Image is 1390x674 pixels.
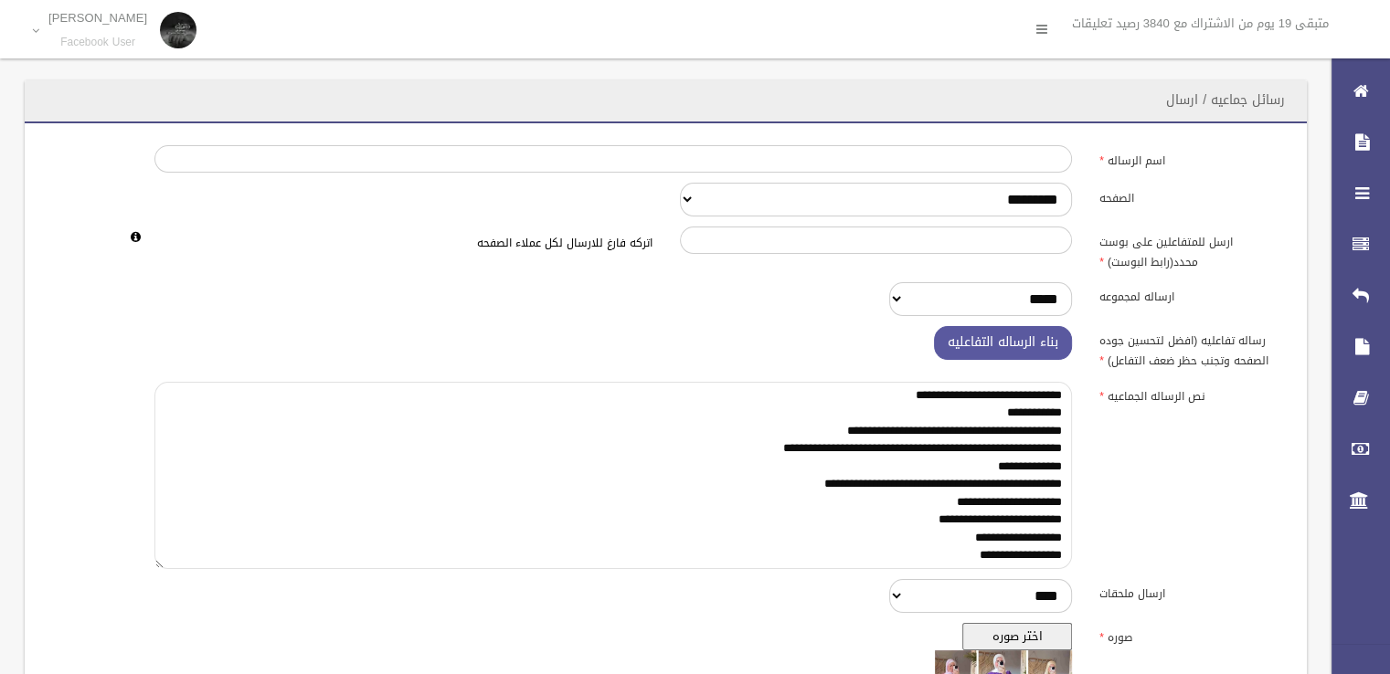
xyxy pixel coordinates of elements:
small: Facebook User [48,36,147,49]
label: رساله تفاعليه (افضل لتحسين جوده الصفحه وتجنب حظر ضعف التفاعل) [1086,326,1296,372]
label: ارسل للمتفاعلين على بوست محدد(رابط البوست) [1086,226,1296,272]
button: بناء الرساله التفاعليه [934,326,1072,360]
label: صوره [1086,623,1296,648]
label: ارساله لمجموعه [1086,282,1296,308]
label: نص الرساله الجماعيه [1086,382,1296,407]
p: [PERSON_NAME] [48,11,147,25]
label: اسم الرساله [1086,145,1296,171]
button: اختر صوره [962,623,1072,650]
h6: اتركه فارغ للارسال لكل عملاء الصفحه [154,237,653,249]
header: رسائل جماعيه / ارسال [1144,82,1307,118]
label: ارسال ملحقات [1086,579,1296,605]
label: الصفحه [1086,183,1296,208]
